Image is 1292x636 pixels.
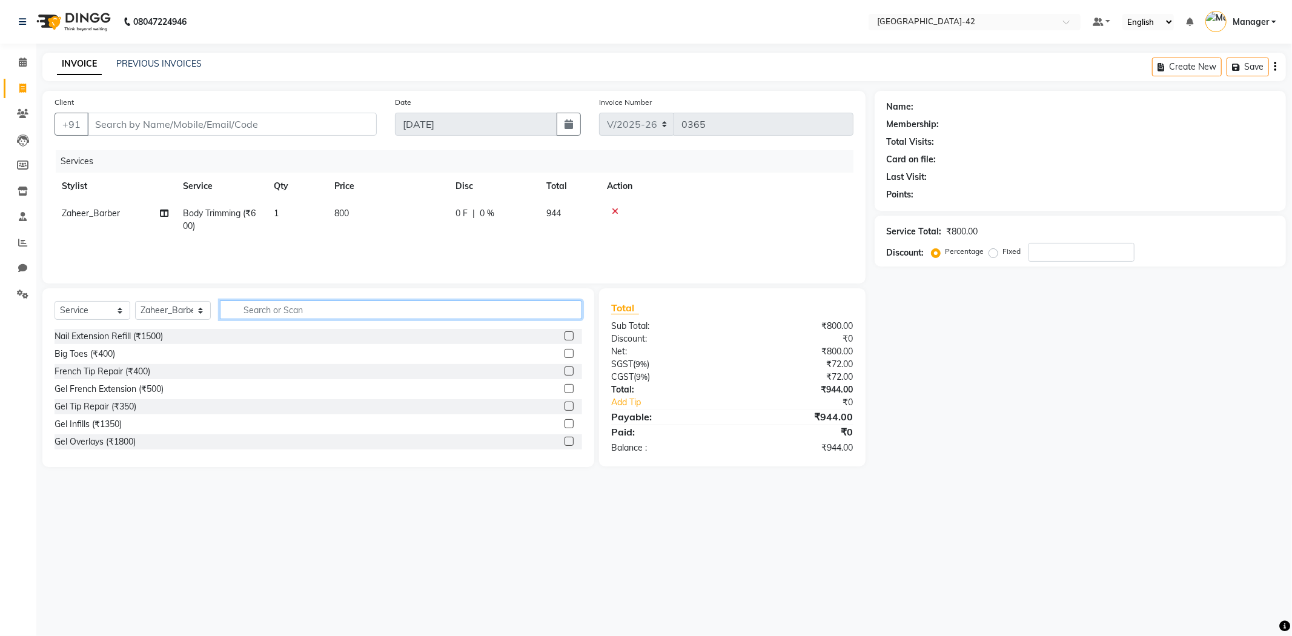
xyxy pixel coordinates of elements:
[602,345,732,358] div: Net:
[1233,16,1269,28] span: Manager
[274,208,279,219] span: 1
[602,425,732,439] div: Paid:
[602,371,732,383] div: ( )
[546,208,561,219] span: 944
[611,371,634,382] span: CGST
[732,333,863,345] div: ₹0
[599,97,652,108] label: Invoice Number
[1205,11,1227,32] img: Manager
[636,372,648,382] span: 9%
[55,418,122,431] div: Gel Infills (₹1350)
[176,173,267,200] th: Service
[55,383,164,396] div: Gel French Extension (₹500)
[611,302,639,314] span: Total
[55,400,136,413] div: Gel Tip Repair (₹350)
[600,173,853,200] th: Action
[327,173,448,200] th: Price
[267,173,327,200] th: Qty
[1003,246,1021,257] label: Fixed
[1152,58,1222,76] button: Create New
[602,358,732,371] div: ( )
[602,409,732,424] div: Payable:
[57,53,102,75] a: INVOICE
[55,97,74,108] label: Client
[55,173,176,200] th: Stylist
[887,118,939,131] div: Membership:
[732,425,863,439] div: ₹0
[732,371,863,383] div: ₹72.00
[116,58,202,69] a: PREVIOUS INVOICES
[635,359,647,369] span: 9%
[334,208,349,219] span: 800
[602,442,732,454] div: Balance :
[56,150,863,173] div: Services
[55,365,150,378] div: French Tip Repair (₹400)
[602,396,754,409] a: Add Tip
[602,383,732,396] div: Total:
[31,5,114,39] img: logo
[732,383,863,396] div: ₹944.00
[887,136,935,148] div: Total Visits:
[55,348,115,360] div: Big Toes (₹400)
[732,442,863,454] div: ₹944.00
[754,396,863,409] div: ₹0
[55,330,163,343] div: Nail Extension Refill (₹1500)
[456,207,468,220] span: 0 F
[887,247,924,259] div: Discount:
[887,153,936,166] div: Card on file:
[732,320,863,333] div: ₹800.00
[395,97,411,108] label: Date
[602,333,732,345] div: Discount:
[732,358,863,371] div: ₹72.00
[611,359,633,369] span: SGST
[183,208,256,231] span: Body Trimming (₹600)
[887,225,942,238] div: Service Total:
[732,409,863,424] div: ₹944.00
[55,436,136,448] div: Gel Overlays (₹1800)
[448,173,539,200] th: Disc
[539,173,600,200] th: Total
[887,101,914,113] div: Name:
[946,246,984,257] label: Percentage
[220,300,582,319] input: Search or Scan
[87,113,377,136] input: Search by Name/Mobile/Email/Code
[480,207,494,220] span: 0 %
[55,113,88,136] button: +91
[887,171,927,184] div: Last Visit:
[947,225,978,238] div: ₹800.00
[472,207,475,220] span: |
[62,208,120,219] span: Zaheer_Barber
[887,188,914,201] div: Points:
[602,320,732,333] div: Sub Total:
[1227,58,1269,76] button: Save
[133,5,187,39] b: 08047224946
[732,345,863,358] div: ₹800.00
